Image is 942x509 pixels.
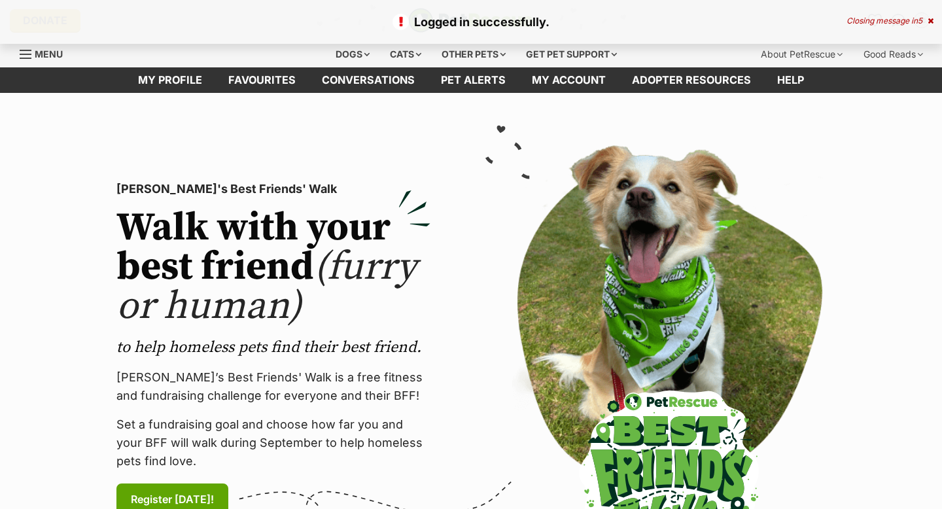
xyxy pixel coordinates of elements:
a: My account [519,67,619,93]
span: (furry or human) [116,243,417,331]
span: Register [DATE]! [131,491,214,507]
div: Other pets [432,41,515,67]
a: My profile [125,67,215,93]
div: Get pet support [517,41,626,67]
a: conversations [309,67,428,93]
p: [PERSON_NAME]’s Best Friends' Walk is a free fitness and fundraising challenge for everyone and t... [116,368,430,405]
a: Help [764,67,817,93]
a: Menu [20,41,72,65]
div: About PetRescue [752,41,852,67]
a: Pet alerts [428,67,519,93]
p: [PERSON_NAME]'s Best Friends' Walk [116,180,430,198]
div: Good Reads [854,41,932,67]
a: Favourites [215,67,309,93]
span: Menu [35,48,63,60]
p: to help homeless pets find their best friend. [116,337,430,358]
h2: Walk with your best friend [116,209,430,326]
div: Cats [381,41,430,67]
div: Dogs [326,41,379,67]
a: Adopter resources [619,67,764,93]
p: Set a fundraising goal and choose how far you and your BFF will walk during September to help hom... [116,415,430,470]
